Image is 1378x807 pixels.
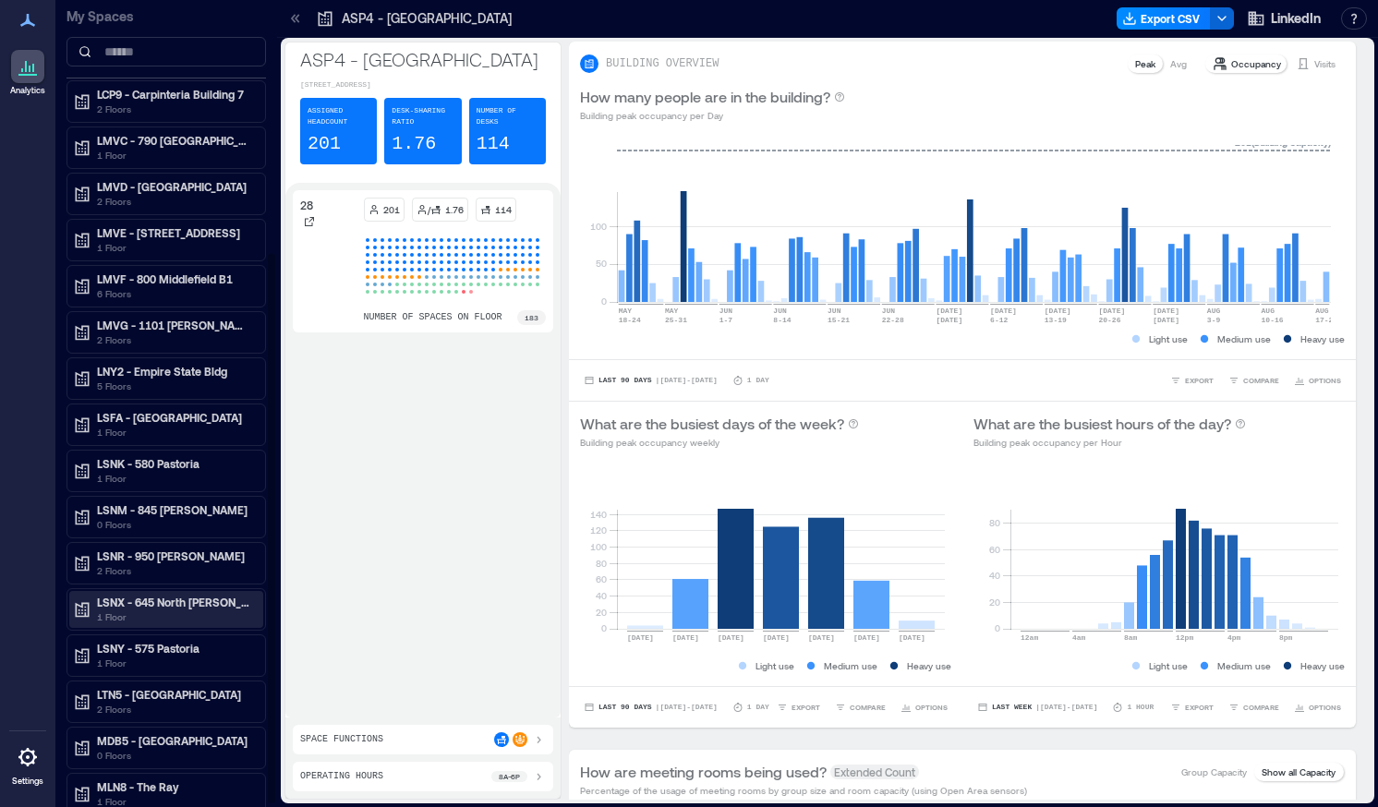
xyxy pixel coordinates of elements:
[1207,307,1221,315] text: AUG
[1170,56,1187,71] p: Avg
[1271,9,1321,28] span: LinkedIn
[97,410,252,425] p: LSFA - [GEOGRAPHIC_DATA]
[342,9,512,28] p: ASP4 - [GEOGRAPHIC_DATA]
[97,148,252,163] p: 1 Floor
[308,131,341,157] p: 201
[97,687,252,702] p: LTN5 - [GEOGRAPHIC_DATA]
[525,312,538,323] p: 183
[897,698,951,717] button: OPTIONS
[392,105,453,127] p: Desk-sharing ratio
[428,202,430,217] p: /
[1309,375,1341,386] span: OPTIONS
[1241,4,1326,33] button: LinkedIn
[773,316,791,324] text: 8-14
[773,698,824,717] button: EXPORT
[97,225,252,240] p: LMVE - [STREET_ADDRESS]
[828,316,850,324] text: 15-21
[300,46,546,72] p: ASP4 - [GEOGRAPHIC_DATA]
[989,596,1000,608] tspan: 20
[1153,307,1179,315] text: [DATE]
[808,633,835,642] text: [DATE]
[936,307,962,315] text: [DATE]
[596,590,607,601] tspan: 40
[1262,316,1284,324] text: 10-16
[1227,633,1241,642] text: 4pm
[1225,371,1283,390] button: COMPARE
[989,570,1000,581] tspan: 40
[1098,307,1125,315] text: [DATE]
[580,371,721,390] button: Last 90 Days |[DATE]-[DATE]
[882,316,904,324] text: 22-28
[590,221,607,232] tspan: 100
[1185,375,1214,386] span: EXPORT
[596,558,607,569] tspan: 80
[590,524,607,536] tspan: 120
[97,748,252,763] p: 0 Floors
[97,471,252,486] p: 1 Floor
[989,544,1000,555] tspan: 60
[1072,633,1086,642] text: 4am
[1149,658,1188,673] p: Light use
[1217,658,1271,673] p: Medium use
[580,698,721,717] button: Last 90 Days |[DATE]-[DATE]
[596,573,607,584] tspan: 60
[1262,765,1336,779] p: Show all Capacity
[97,286,252,301] p: 6 Floors
[882,307,896,315] text: JUN
[97,609,252,624] p: 1 Floor
[300,769,383,784] p: Operating Hours
[719,316,733,324] text: 1-7
[831,698,889,717] button: COMPARE
[1098,316,1120,324] text: 20-26
[1045,316,1067,324] text: 13-19
[1225,698,1283,717] button: COMPARE
[619,316,641,324] text: 18-24
[97,641,252,656] p: LSNY - 575 Pastoria
[66,7,266,26] p: My Spaces
[936,316,962,324] text: [DATE]
[392,131,436,157] p: 1.76
[792,702,820,713] span: EXPORT
[596,607,607,618] tspan: 20
[718,633,744,642] text: [DATE]
[97,102,252,116] p: 2 Floors
[580,783,1027,798] p: Percentage of the usage of meeting rooms by group size and room capacity (using Open Area sensors)
[383,202,400,217] p: 201
[97,656,252,670] p: 1 Floor
[824,658,877,673] p: Medium use
[1315,307,1329,315] text: AUG
[899,633,925,642] text: [DATE]
[477,105,538,127] p: Number of Desks
[1166,698,1217,717] button: EXPORT
[12,776,43,787] p: Settings
[665,307,679,315] text: MAY
[580,108,845,123] p: Building peak occupancy per Day
[97,379,252,393] p: 5 Floors
[97,548,252,563] p: LSNR - 950 [PERSON_NAME]
[300,79,546,90] p: [STREET_ADDRESS]
[1045,307,1071,315] text: [DATE]
[672,633,699,642] text: [DATE]
[1185,702,1214,713] span: EXPORT
[1127,702,1154,713] p: 1 Hour
[477,131,510,157] p: 114
[97,364,252,379] p: LNY2 - Empire State Bldg
[97,194,252,209] p: 2 Floors
[97,318,252,332] p: LMVG - 1101 [PERSON_NAME] B7
[747,375,769,386] p: 1 Day
[755,658,794,673] p: Light use
[596,258,607,269] tspan: 50
[97,779,252,794] p: MLN8 - The Ray
[763,633,790,642] text: [DATE]
[97,563,252,578] p: 2 Floors
[828,307,841,315] text: JUN
[1181,765,1247,779] p: Group Capacity
[590,541,607,552] tspan: 100
[300,198,313,212] p: 28
[1309,702,1341,713] span: OPTIONS
[1217,331,1271,346] p: Medium use
[601,622,607,633] tspan: 0
[665,316,687,324] text: 25-31
[1243,702,1279,713] span: COMPARE
[97,133,252,148] p: LMVC - 790 [GEOGRAPHIC_DATA] B2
